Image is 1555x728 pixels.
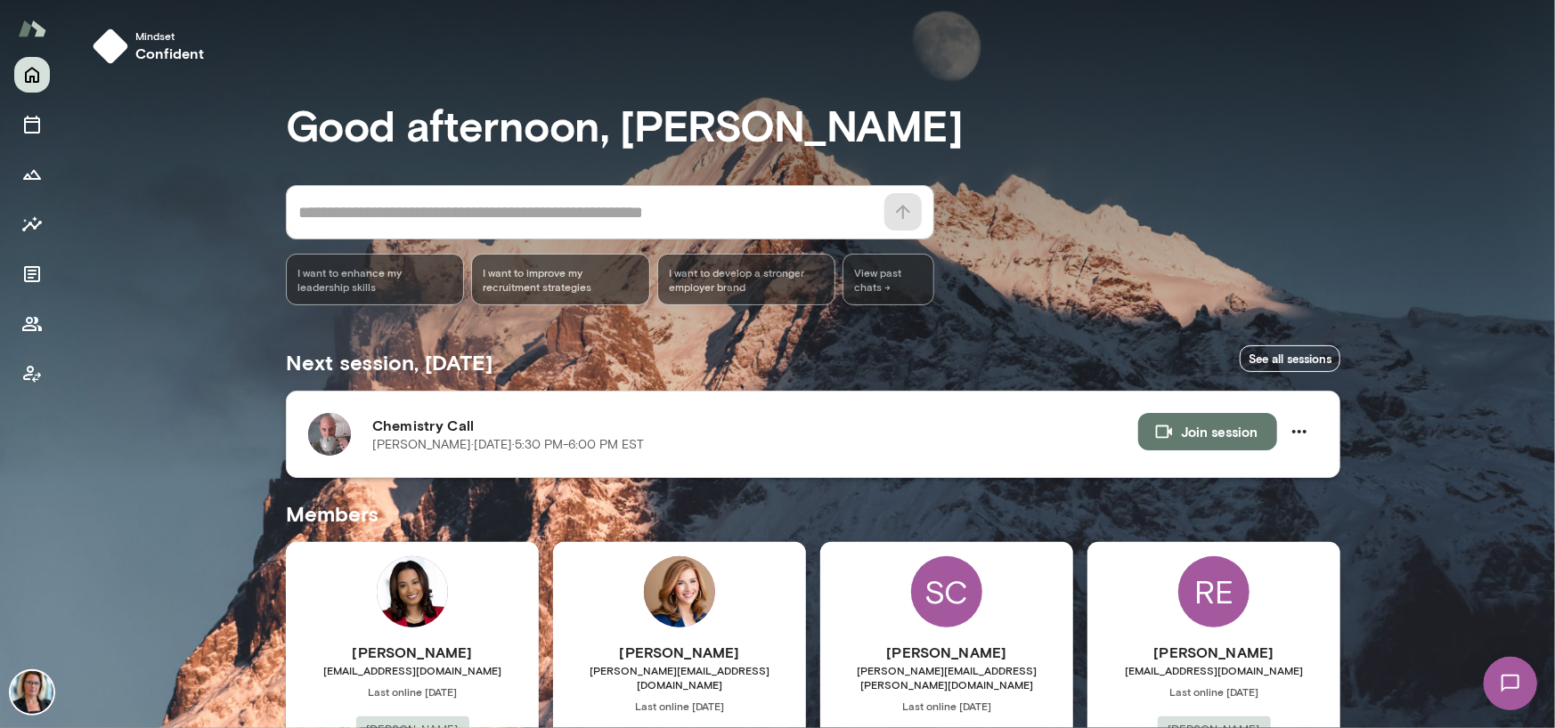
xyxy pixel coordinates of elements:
[14,356,50,392] button: Client app
[286,499,1340,528] h5: Members
[1240,345,1340,373] a: See all sessions
[14,57,50,93] button: Home
[297,265,452,294] span: I want to enhance my leadership skills
[911,556,982,627] div: SC
[644,556,715,627] img: Elisabeth Rice
[14,206,50,242] button: Insights
[286,100,1340,150] h3: Good afternoon, [PERSON_NAME]
[553,699,806,713] span: Last online [DATE]
[820,642,1073,663] h6: [PERSON_NAME]
[820,663,1073,692] span: [PERSON_NAME][EMAIL_ADDRESS][PERSON_NAME][DOMAIN_NAME]
[1178,556,1250,627] div: RE
[14,157,50,192] button: Growth Plan
[11,671,53,714] img: Jennifer Alvarez
[843,254,934,305] span: View past chats ->
[372,436,644,454] p: [PERSON_NAME] · [DATE] · 5:30 PM-6:00 PM EST
[14,107,50,142] button: Sessions
[1087,663,1340,677] span: [EMAIL_ADDRESS][DOMAIN_NAME]
[85,21,218,71] button: Mindsetconfident
[372,415,1138,436] h6: Chemistry Call
[483,265,638,294] span: I want to improve my recruitment strategies
[669,265,824,294] span: I want to develop a stronger employer brand
[1087,684,1340,699] span: Last online [DATE]
[14,306,50,342] button: Members
[1087,642,1340,663] h6: [PERSON_NAME]
[553,663,806,692] span: [PERSON_NAME][EMAIL_ADDRESS][DOMAIN_NAME]
[820,699,1073,713] span: Last online [DATE]
[18,12,46,45] img: Mento
[93,28,128,64] img: mindset
[286,348,493,376] h5: Next session, [DATE]
[135,43,204,64] h6: confident
[14,256,50,292] button: Documents
[1138,413,1277,450] button: Join session
[286,663,539,677] span: [EMAIL_ADDRESS][DOMAIN_NAME]
[286,642,539,663] h6: [PERSON_NAME]
[553,642,806,663] h6: [PERSON_NAME]
[657,254,835,305] div: I want to develop a stronger employer brand
[377,556,448,627] img: Brittany Hart
[471,254,649,305] div: I want to improve my recruitment strategies
[286,684,539,699] span: Last online [DATE]
[286,254,464,305] div: I want to enhance my leadership skills
[135,28,204,43] span: Mindset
